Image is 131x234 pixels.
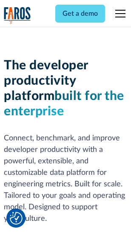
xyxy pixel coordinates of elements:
[4,133,127,225] p: Connect, benchmark, and improve developer productivity with a powerful, extensible, and customiza...
[4,7,31,24] img: Logo of the analytics and reporting company Faros.
[4,90,124,118] span: built for the enterprise
[10,212,23,225] button: Cookie Settings
[110,3,127,24] div: menu
[4,58,127,119] h1: The developer productivity platform
[4,7,31,24] a: home
[55,5,105,23] a: Get a demo
[10,212,23,225] img: Revisit consent button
